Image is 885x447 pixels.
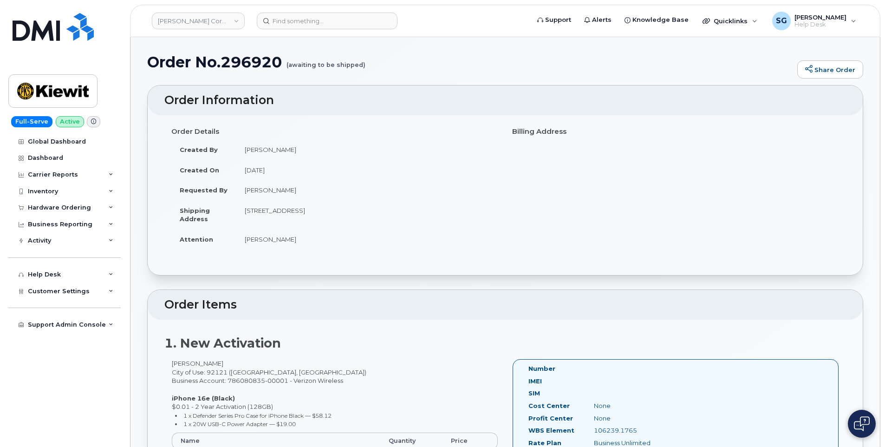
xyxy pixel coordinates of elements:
label: Cost Center [528,401,570,410]
div: None [587,414,679,423]
td: [DATE] [236,160,498,180]
td: [PERSON_NAME] [236,139,498,160]
strong: Requested By [180,186,228,194]
label: SIM [528,389,540,398]
label: IMEI [528,377,542,386]
strong: Attention [180,236,213,243]
strong: Shipping Address [180,207,210,223]
strong: Created By [180,146,218,153]
td: [PERSON_NAME] [236,180,498,200]
h2: Order Items [164,298,846,311]
small: 1 x Defender Series Pro Case for iPhone Black — $58.12 [183,412,332,419]
label: WBS Element [528,426,574,435]
td: [PERSON_NAME] [236,229,498,250]
small: (awaiting to be shipped) [286,54,365,68]
label: Number [528,364,555,373]
td: [STREET_ADDRESS] [236,200,498,229]
a: Share Order [797,60,863,79]
div: None [587,401,679,410]
h4: Order Details [171,128,498,136]
small: 1 x 20W USB-C Power Adapter — $19.00 [183,421,296,427]
h4: Billing Address [512,128,839,136]
h2: Order Information [164,94,846,107]
h1: Order No.296920 [147,54,793,70]
strong: iPhone 16e (Black) [172,394,235,402]
label: Profit Center [528,414,573,423]
strong: Created On [180,166,219,174]
div: 106239.1765 [587,426,679,435]
strong: 1. New Activation [164,335,281,351]
img: Open chat [854,416,870,431]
